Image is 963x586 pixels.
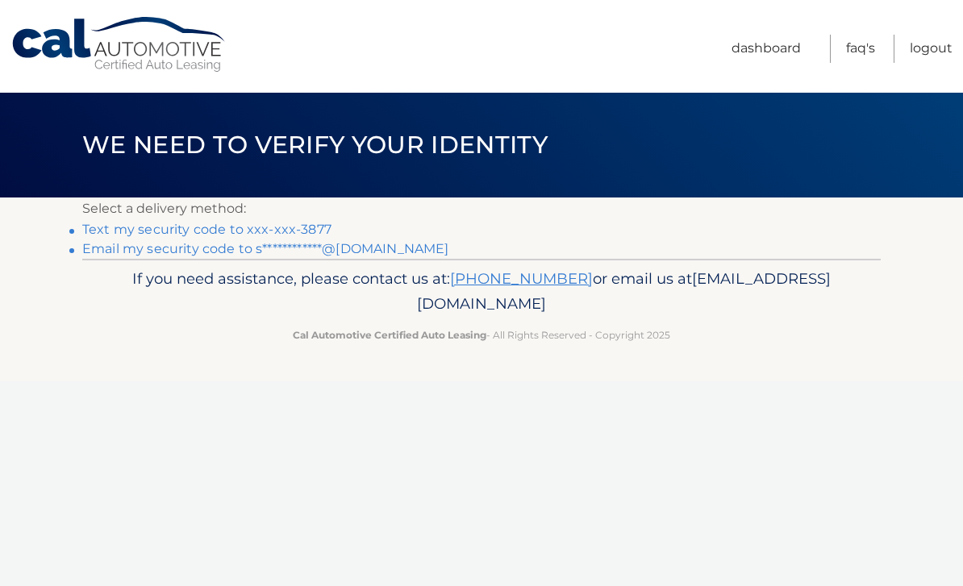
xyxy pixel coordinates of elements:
a: Logout [910,35,953,63]
a: [PHONE_NUMBER] [450,269,593,288]
p: Select a delivery method: [82,197,881,220]
a: Cal Automotive [10,16,228,73]
p: - All Rights Reserved - Copyright 2025 [93,326,870,343]
strong: Cal Automotive Certified Auto Leasing [293,329,486,341]
span: We need to verify your identity [82,130,548,160]
a: Dashboard [732,35,801,63]
p: If you need assistance, please contact us at: or email us at [93,266,870,318]
a: Text my security code to xxx-xxx-3877 [82,222,331,237]
a: FAQ's [846,35,875,63]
